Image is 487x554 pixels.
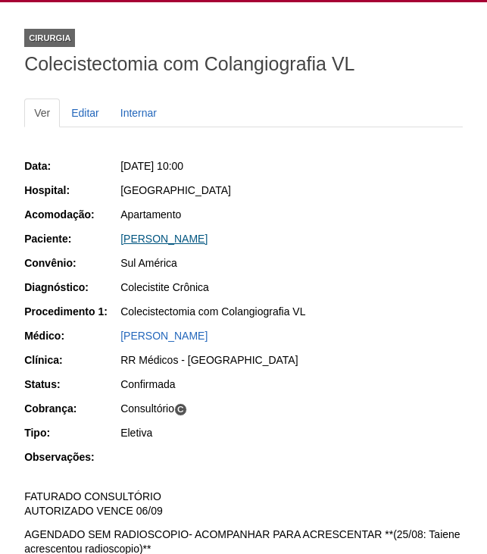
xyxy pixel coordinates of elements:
div: Apartamento [120,207,463,222]
div: Sul América [120,255,463,271]
span: [DATE] 10:00 [120,160,183,172]
div: Data: [24,158,119,174]
div: Colecistite Crônica [120,280,463,295]
div: Cirurgia [24,29,75,47]
a: [PERSON_NAME] [120,330,208,342]
div: Status: [24,377,119,392]
div: Eletiva [120,425,463,440]
div: Clínica: [24,352,119,368]
a: Internar [111,99,167,127]
div: Cobrança: [24,401,119,416]
div: Médico: [24,328,119,343]
div: Procedimento 1: [24,304,119,319]
div: Diagnóstico: [24,280,119,295]
div: Observações: [24,449,119,465]
div: Consultório [120,401,463,416]
span: C [174,403,187,416]
div: Colecistectomia com Colangiografia VL [120,304,463,319]
div: [GEOGRAPHIC_DATA] [120,183,463,198]
h1: Colecistectomia com Colangiografia VL [24,55,463,74]
a: Ver [24,99,60,127]
div: Paciente: [24,231,119,246]
div: Hospital: [24,183,119,198]
div: RR Médicos - [GEOGRAPHIC_DATA] [120,352,463,368]
div: Acomodação: [24,207,119,222]
div: Confirmada [120,377,463,392]
div: Tipo: [24,425,119,440]
a: Editar [61,99,109,127]
a: [PERSON_NAME] [120,233,208,245]
p: FATURADO CONSULTÓRIO AUTORIZADO VENCE 06/09 [24,490,463,518]
div: Convênio: [24,255,119,271]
